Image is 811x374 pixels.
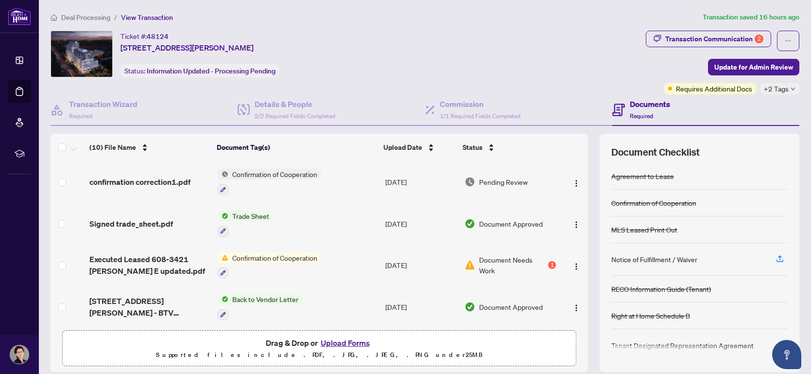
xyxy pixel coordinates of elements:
[218,294,228,304] img: Status Icon
[703,12,799,23] article: Transaction saved 16 hours ago
[714,59,793,75] span: Update for Admin Review
[228,252,321,263] span: Confirmation of Cooperation
[228,294,302,304] span: Back to Vendor Letter
[479,254,546,276] span: Document Needs Work
[569,257,584,273] button: Logo
[318,337,373,349] button: Upload Forms
[218,294,302,320] button: Status IconBack to Vendor Letter
[611,254,697,265] div: Notice of Fulfillment / Waiver
[10,345,29,364] img: Profile Icon
[86,134,213,161] th: (10) File Name
[465,260,475,270] img: Document Status
[61,13,110,22] span: Deal Processing
[665,31,763,47] div: Transaction Communication
[676,83,752,94] span: Requires Additional Docs
[611,310,690,321] div: Right at Home Schedule B
[213,134,380,161] th: Document Tag(s)
[440,112,520,120] span: 1/1 Required Fields Completed
[121,13,173,22] span: View Transaction
[611,224,677,235] div: MLS Leased Print Out
[89,218,173,230] span: Signed trade_sheet.pdf
[708,59,799,75] button: Update for Admin Review
[266,337,373,349] span: Drag & Drop or
[479,177,528,187] span: Pending Review
[465,302,475,312] img: Document Status
[572,263,580,270] img: Logo
[89,295,210,319] span: [STREET_ADDRESS][PERSON_NAME] - BTV Letter.pdf
[380,134,459,161] th: Upload Date
[121,31,169,42] div: Ticket #:
[465,177,475,187] img: Document Status
[611,197,696,208] div: Confirmation of Cooperation
[218,252,321,279] button: Status IconConfirmation of Cooperation
[646,31,771,47] button: Transaction Communication2
[611,145,700,159] span: Document Checklist
[381,203,461,245] td: [DATE]
[572,179,580,187] img: Logo
[381,245,461,286] td: [DATE]
[218,169,228,179] img: Status Icon
[147,67,276,75] span: Information Updated - Processing Pending
[611,171,674,181] div: Agreement to Lease
[381,286,461,328] td: [DATE]
[51,31,112,77] img: IMG-E12252519_1.jpg
[630,112,653,120] span: Required
[89,142,136,153] span: (10) File Name
[440,98,520,110] h4: Commission
[611,284,711,294] div: RECO Information Guide (Tenant)
[569,174,584,190] button: Logo
[791,87,795,91] span: down
[218,252,228,263] img: Status Icon
[89,176,190,188] span: confirmation correction1.pdf
[459,134,557,161] th: Status
[479,218,543,229] span: Document Approved
[569,216,584,232] button: Logo
[218,211,228,221] img: Status Icon
[463,142,483,153] span: Status
[228,169,321,179] span: Confirmation of Cooperation
[611,340,754,351] div: Tenant Designated Representation Agreement
[51,14,57,21] span: home
[548,261,556,269] div: 1
[69,112,92,120] span: Required
[69,349,570,361] p: Supported files include .PDF, .JPG, .JPEG, .PNG under 25 MB
[569,299,584,315] button: Logo
[755,35,763,43] div: 2
[147,32,169,41] span: 48124
[69,98,138,110] h4: Transaction Wizard
[255,112,335,120] span: 2/2 Required Fields Completed
[479,302,543,312] span: Document Approved
[255,98,335,110] h4: Details & People
[218,211,273,237] button: Status IconTrade Sheet
[572,304,580,312] img: Logo
[630,98,670,110] h4: Documents
[381,161,461,203] td: [DATE]
[785,37,792,44] span: ellipsis
[772,340,801,369] button: Open asap
[465,218,475,229] img: Document Status
[572,221,580,229] img: Logo
[114,12,117,23] li: /
[383,142,422,153] span: Upload Date
[764,83,789,94] span: +2 Tags
[218,169,321,195] button: Status IconConfirmation of Cooperation
[8,7,31,25] img: logo
[121,64,279,77] div: Status:
[63,331,576,367] span: Drag & Drop orUpload FormsSupported files include .PDF, .JPG, .JPEG, .PNG under25MB
[228,211,273,221] span: Trade Sheet
[89,253,210,277] span: Executed Leased 608-3421 [PERSON_NAME] E updated.pdf
[121,42,254,53] span: [STREET_ADDRESS][PERSON_NAME]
